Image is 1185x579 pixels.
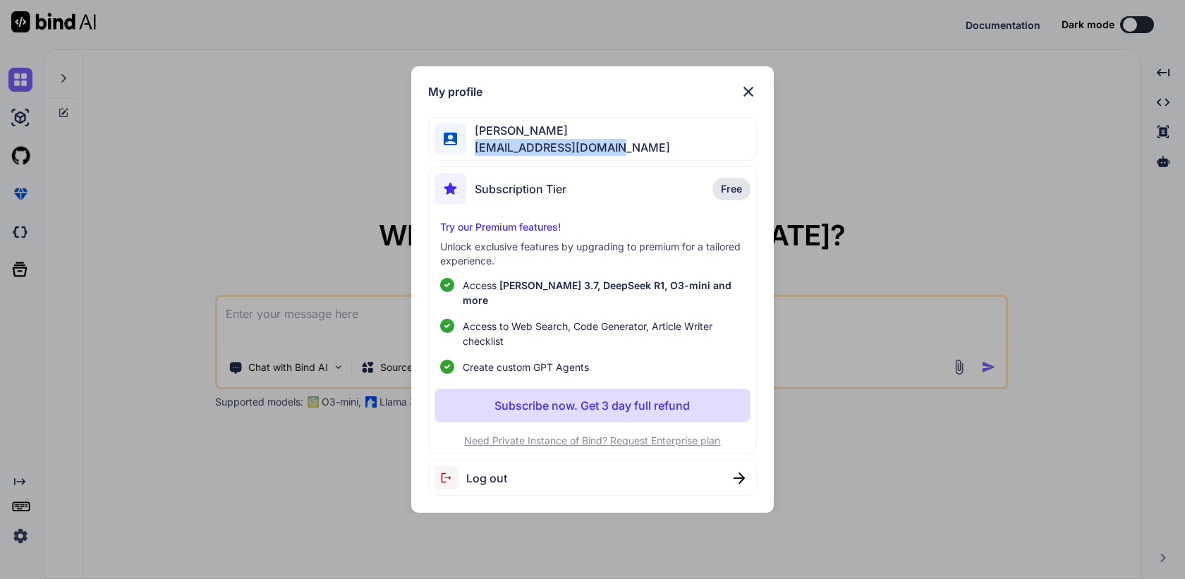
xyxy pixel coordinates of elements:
[440,220,744,234] p: Try our Premium features!
[428,83,482,100] h1: My profile
[721,182,742,196] span: Free
[734,473,745,484] img: close
[435,466,466,489] img: logout
[494,397,690,414] p: Subscribe now. Get 3 day full refund
[475,181,566,197] span: Subscription Tier
[466,470,507,487] span: Log out
[435,434,750,448] p: Need Private Instance of Bind? Request Enterprise plan
[444,133,457,146] img: profile
[463,278,744,307] p: Access
[435,173,466,205] img: subscription
[740,83,757,100] img: close
[440,278,454,292] img: checklist
[440,240,744,268] p: Unlock exclusive features by upgrading to premium for a tailored experience.
[440,360,454,374] img: checklist
[463,360,589,374] span: Create custom GPT Agents
[435,389,750,422] button: Subscribe now. Get 3 day full refund
[463,279,731,306] span: [PERSON_NAME] 3.7, DeepSeek R1, O3-mini and more
[466,122,670,139] span: [PERSON_NAME]
[440,319,454,333] img: checklist
[466,139,670,156] span: [EMAIL_ADDRESS][DOMAIN_NAME]
[463,319,744,348] span: Access to Web Search, Code Generator, Article Writer checklist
